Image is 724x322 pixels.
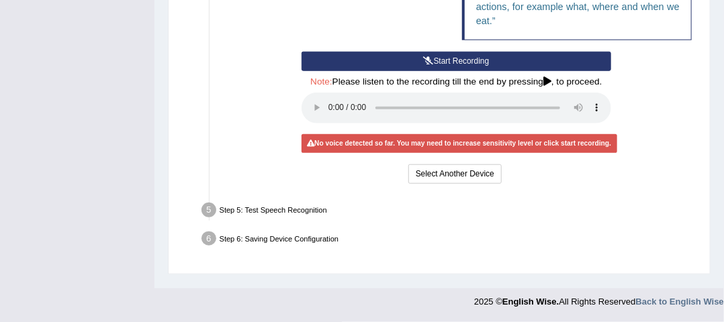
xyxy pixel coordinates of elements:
[636,297,724,307] a: Back to English Wise
[302,134,617,153] div: No voice detected so far. You may need to increase sensitivity level or click start recording.
[302,77,611,87] h4: Please listen to the recording till the end by pressing , to proceed.
[197,199,705,224] div: Step 5: Test Speech Recognition
[310,76,332,87] span: Note:
[197,228,705,253] div: Step 6: Saving Device Configuration
[408,164,502,184] button: Select Another Device
[302,52,611,71] button: Start Recording
[474,288,724,308] div: 2025 © All Rights Reserved
[502,297,559,307] strong: English Wise.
